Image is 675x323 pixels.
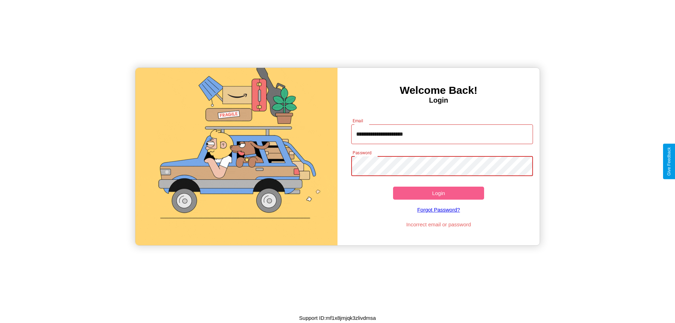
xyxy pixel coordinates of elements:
h3: Welcome Back! [337,84,540,96]
button: Login [393,187,484,200]
label: Password [353,150,371,156]
p: Incorrect email or password [348,220,530,229]
p: Support ID: mf1x8jmjqk3zlivdmsa [299,313,376,323]
div: Give Feedback [667,147,671,176]
img: gif [135,68,337,245]
h4: Login [337,96,540,104]
label: Email [353,118,364,124]
a: Forgot Password? [348,200,530,220]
